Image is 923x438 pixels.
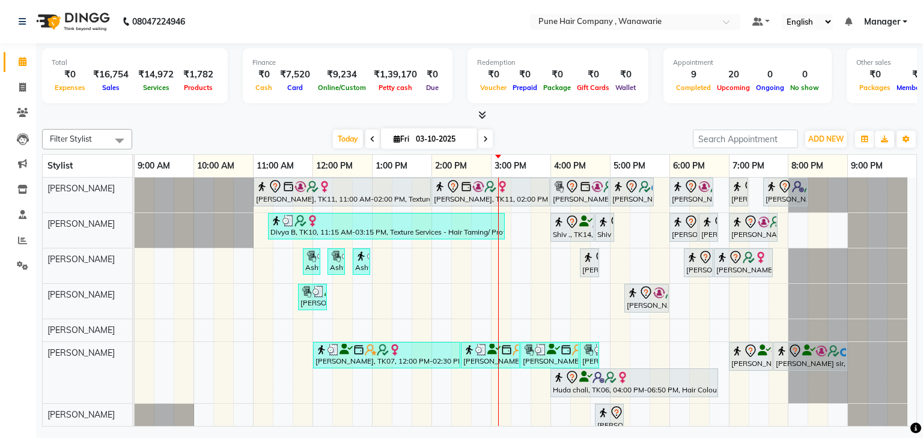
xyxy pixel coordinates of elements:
[477,83,510,92] span: Voucher
[730,179,747,205] div: [PERSON_NAME], TK02, 07:00 PM-07:20 PM, [DEMOGRAPHIC_DATA] [PERSON_NAME] Shaving/ [PERSON_NAME] T...
[864,16,900,28] span: Manager
[314,344,459,367] div: [PERSON_NAME], TK07, 12:00 PM-02:30 PM, Hair Colour - Inoa Global Medium
[99,83,123,92] span: Sales
[132,5,185,38] b: 08047224946
[730,215,776,240] div: [PERSON_NAME] ., TK04, 07:00 PM-07:50 PM, BlowDry Medium
[700,215,717,240] div: [PERSON_NAME], TK09, 06:30 PM-06:50 PM, Add_Hairwash Medium
[275,68,315,82] div: ₹7,520
[715,250,772,275] div: [PERSON_NAME], TK05, 06:45 PM-07:45 PM, Facials & Masks - Classic Facial 03+ (All skin type)
[673,83,714,92] span: Completed
[581,250,598,275] div: [PERSON_NAME], TK09, 04:30 PM-04:50 PM, Skin Services - Imported Lipsoluble Wax (Full - Arms/ Hal...
[552,179,608,205] div: [PERSON_NAME], TK11, 04:00 PM-05:00 PM, Haircuts, - By Senior Stylist
[787,83,822,92] span: No show
[510,68,540,82] div: ₹0
[47,160,73,171] span: Stylist
[284,83,306,92] span: Card
[612,68,639,82] div: ₹0
[574,83,612,92] span: Gift Cards
[540,68,574,82] div: ₹0
[373,157,410,175] a: 1:00 PM
[848,157,886,175] a: 9:00 PM
[52,83,88,92] span: Expenses
[714,83,753,92] span: Upcoming
[753,83,787,92] span: Ongoing
[753,68,787,82] div: 0
[252,68,275,82] div: ₹0
[178,68,218,82] div: ₹1,782
[423,83,442,92] span: Due
[596,215,613,240] div: Shiv ., TK14, 04:45 PM-05:05 PM, [DEMOGRAPHIC_DATA] [PERSON_NAME] Shaving/ [PERSON_NAME] Trim [PE...
[510,83,540,92] span: Prepaid
[552,370,717,395] div: Huda chali, TK06, 04:00 PM-06:50 PM, Hair Colour - Inoa Global Medium
[333,130,363,148] span: Today
[135,157,173,175] a: 9:00 AM
[354,250,369,273] div: Ashwini, TK13, 12:40 PM-12:50 PM, Skin Services - Threading Face ( Eyebrow/ Upper lip/Chin/Forehe...
[47,254,115,265] span: [PERSON_NAME]
[581,344,598,367] div: [PERSON_NAME], TK07, 04:30 PM-04:50 PM, Add_Hairwash Medium
[432,157,470,175] a: 2:00 PM
[788,157,826,175] a: 8:00 PM
[252,58,443,68] div: Finance
[391,134,412,143] span: Fri
[477,68,510,82] div: ₹0
[552,215,593,240] div: Shiv ., TK14, 04:00 PM-04:45 PM, [DEMOGRAPHIC_DATA] Haircut By Senior Stylist
[673,68,714,82] div: 9
[52,58,218,68] div: Total
[671,179,712,205] div: [PERSON_NAME], TK01, 06:00 PM-06:45 PM, [DEMOGRAPHIC_DATA] Haircut By Senior Stylist
[304,250,319,273] div: Ashwini, TK13, 11:50 AM-12:05 PM, Skin Services - Waxing Bead Wax Underarms
[315,83,369,92] span: Online/Custom
[269,215,504,238] div: Divya B, TK10, 11:15 AM-03:15 PM, Texture Services - Hair Taming/ Protein Cystine (Virgin/ Chemic...
[252,83,275,92] span: Cash
[133,68,178,82] div: ₹14,972
[47,183,115,194] span: [PERSON_NAME]
[477,58,639,68] div: Redemption
[369,68,422,82] div: ₹1,39,170
[50,134,92,143] span: Filter Stylist
[856,83,894,92] span: Packages
[255,179,430,205] div: [PERSON_NAME], TK11, 11:00 AM-02:00 PM, Texture Services - Hair Taming/ Protein Cystine (Virgin/ ...
[540,83,574,92] span: Package
[433,179,549,205] div: [PERSON_NAME], TK11, 02:00 PM-04:00 PM, Hair Colour - Inoa Global Short
[47,347,115,358] span: [PERSON_NAME]
[52,68,88,82] div: ₹0
[808,134,844,143] span: ADD NEW
[611,179,653,205] div: [PERSON_NAME], TK12, 05:00 PM-05:45 PM, [DEMOGRAPHIC_DATA] Haircut By Senior Stylist
[315,68,369,82] div: ₹9,234
[254,157,297,175] a: 11:00 AM
[730,344,772,369] div: [PERSON_NAME] sir, TK08, 07:00 PM-07:45 PM, [DEMOGRAPHIC_DATA] Haircut By Senior Stylist
[462,344,519,367] div: [PERSON_NAME], TK07, 02:30 PM-03:30 PM, Brillare Ceramide Tritment
[376,83,415,92] span: Petty cash
[714,68,753,82] div: 20
[181,83,216,92] span: Products
[47,325,115,335] span: [PERSON_NAME]
[685,250,712,275] div: [PERSON_NAME], TK05, 06:15 PM-06:45 PM, Skin Services - Bleach Face & Neck
[612,83,639,92] span: Wallet
[693,130,798,148] input: Search Appointment
[299,286,326,308] div: [PERSON_NAME], TK10, 11:45 AM-12:15 PM, Manicure - Manicure Basic
[775,344,846,369] div: [PERSON_NAME] sir, TK08, 07:45 PM-09:00 PM, [DEMOGRAPHIC_DATA] Hair Colour - Inoa Global Colour (...
[140,83,172,92] span: Services
[412,130,472,148] input: 2025-10-03
[47,409,115,420] span: [PERSON_NAME]
[522,344,578,367] div: [PERSON_NAME], TK07, 03:30 PM-04:30 PM, Haircuts, - By Senior Stylist
[670,157,708,175] a: 6:00 PM
[856,68,894,82] div: ₹0
[574,68,612,82] div: ₹0
[551,157,589,175] a: 4:00 PM
[626,286,668,311] div: [PERSON_NAME], TK09, 05:15 PM-06:00 PM, Manicure & Manicure Premium
[313,157,356,175] a: 12:00 PM
[31,5,113,38] img: logo
[492,157,529,175] a: 3:00 PM
[194,157,237,175] a: 10:00 AM
[47,218,115,229] span: [PERSON_NAME]
[47,289,115,300] span: [PERSON_NAME]
[422,68,443,82] div: ₹0
[329,250,344,273] div: Ashwini, TK13, 12:15 PM-12:25 PM, Skin Services - Waxing Bead Wax Face ( Eyebrow/ Upper lip/Chin/...
[596,406,623,431] div: [PERSON_NAME], TK09, 04:45 PM-05:15 PM, Nails - Extension Remover
[88,68,133,82] div: ₹16,754
[730,157,767,175] a: 7:00 PM
[671,215,697,240] div: [PERSON_NAME], TK09, 06:00 PM-06:30 PM, BlowDry Medium
[611,157,648,175] a: 5:00 PM
[805,131,847,148] button: ADD NEW
[787,68,822,82] div: 0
